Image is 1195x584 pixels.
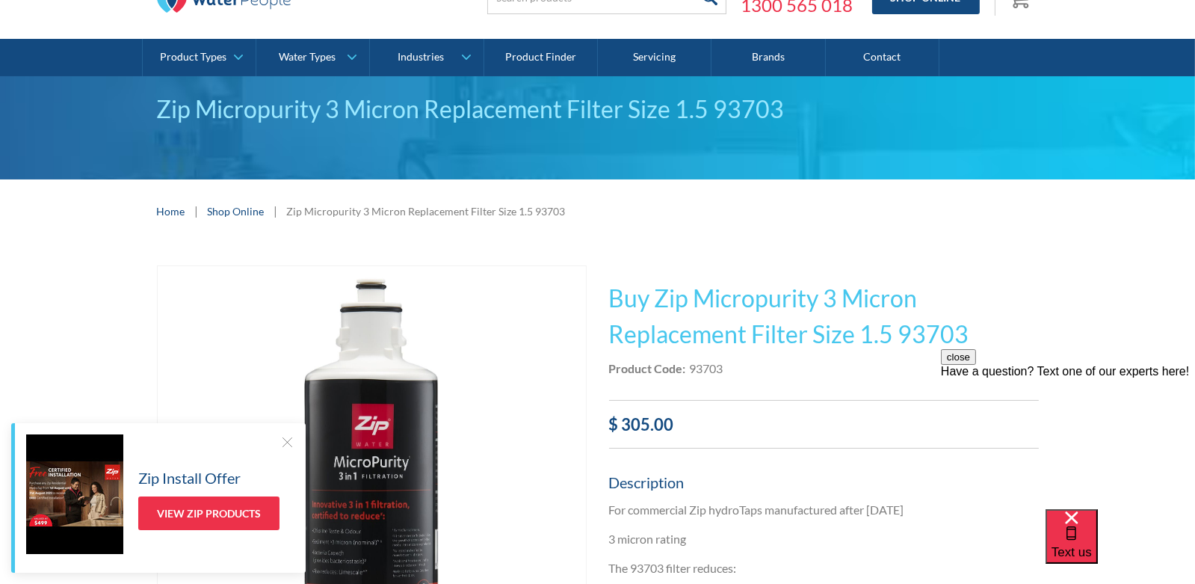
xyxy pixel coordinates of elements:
a: Contact [826,39,939,76]
iframe: podium webchat widget prompt [941,349,1195,529]
p: 3 micron rating [609,530,1039,548]
a: Product Finder [484,39,598,76]
a: Servicing [598,39,711,76]
div: Product Types [160,51,226,64]
h1: Buy Zip Micropurity 3 Micron Replacement Filter Size 1.5 93703 [609,280,1039,352]
h5: Description [609,471,1039,494]
a: Home [157,203,185,219]
a: Brands [711,39,825,76]
iframe: podium webchat widget bubble [1046,509,1195,584]
img: Zip Install Offer [26,434,123,554]
a: Product Types [143,39,256,76]
a: Water Types [256,39,369,76]
strong: Product Code: [609,361,686,375]
p: For commercial Zip hydroTaps manufactured after [DATE] [609,501,1039,519]
div: Zip Micropurity 3 Micron Replacement Filter Size 1.5 93703 [287,203,566,219]
div: 93703 [690,360,723,378]
a: View Zip Products [138,497,280,530]
div: Zip Micropurity 3 Micron Replacement Filter Size 1.5 93703 [157,91,1039,127]
div: $ 305.00 [609,412,1039,437]
a: Industries [370,39,483,76]
div: | [272,202,280,220]
a: Shop Online [208,203,265,219]
div: Water Types [279,51,336,64]
div: Industries [398,51,444,64]
p: The 93703 filter reduces: [609,559,1039,577]
div: | [193,202,200,220]
h5: Zip Install Offer [138,467,241,489]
